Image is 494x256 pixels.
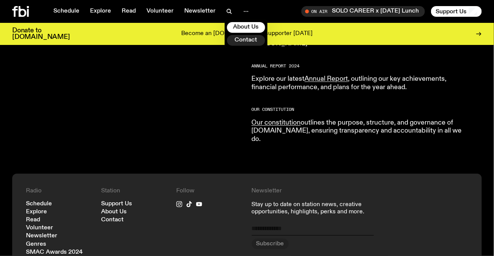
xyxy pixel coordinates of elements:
p: outlines the purpose, structure, and governance of [DOMAIN_NAME], ensuring transparency and accou... [252,119,471,144]
h2: Our Constitution [252,107,471,112]
a: Annual Report [305,75,348,82]
a: Read [26,217,40,223]
button: On AirSOLO CAREER x [DATE] Lunch [301,6,425,17]
a: SMAC Awards 2024 [26,250,83,255]
button: Support Us [431,6,482,17]
h4: Station [101,187,167,195]
a: Volunteer [26,225,53,231]
a: Explore [26,209,47,215]
a: Explore [85,6,116,17]
p: Explore our latest , outlining our key achievements, financial performance, and plans for the yea... [252,75,471,91]
a: Our constitution [252,119,301,126]
a: Schedule [49,6,84,17]
a: Support Us [101,201,132,207]
h4: Radio [26,187,92,195]
span: Support Us [436,8,467,15]
h4: Follow [176,187,242,195]
a: Contact [101,217,124,223]
button: Subscribe [252,238,289,249]
a: Volunteer [142,6,178,17]
a: Schedule [26,201,52,207]
p: Become an [DOMAIN_NAME] supporter [DATE] [182,30,313,37]
a: About Us [227,22,265,33]
a: Newsletter [26,233,57,239]
a: About Us [101,209,127,215]
a: Genres [26,242,46,247]
h4: Newsletter [252,187,393,195]
h3: Donate to [DOMAIN_NAME] [12,27,70,40]
h2: Annual report 2024 [252,64,471,68]
a: Contact [227,35,265,46]
p: Stay up to date on station news, creative opportunities, highlights, perks and more. [252,201,393,216]
a: Read [117,6,140,17]
a: Newsletter [180,6,220,17]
